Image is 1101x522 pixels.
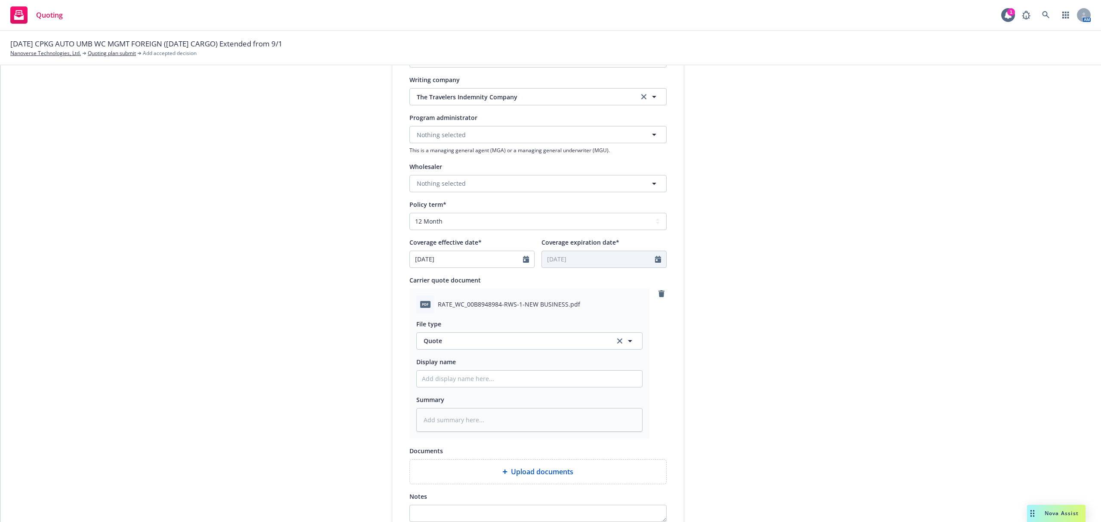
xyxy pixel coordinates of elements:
input: MM/DD/YYYY [542,251,655,267]
div: 1 [1007,8,1015,16]
span: File type [416,320,441,328]
span: Nothing selected [417,130,466,139]
div: Upload documents [409,459,667,484]
span: This is a managing general agent (MGA) or a managing general underwriter (MGU). [409,147,667,154]
span: Documents [409,447,443,455]
a: Report a Bug [1018,6,1035,24]
a: Search [1037,6,1055,24]
span: Upload documents [511,467,573,477]
span: Wholesaler [409,163,442,171]
span: The Travelers Indemnity Company [417,92,626,101]
span: Summary [416,396,444,404]
div: Drag to move [1027,505,1038,522]
button: The Travelers Indemnity Companyclear selection [409,88,667,105]
button: Quoteclear selection [416,332,643,350]
span: Add accepted decision [143,49,197,57]
button: Nothing selected [409,126,667,143]
button: Nothing selected [409,175,667,192]
a: clear selection [639,92,649,102]
span: Program administrator [409,114,477,122]
a: remove [656,289,667,299]
span: Carrier quote document [409,276,481,284]
svg: Calendar [523,256,529,263]
span: pdf [420,301,431,307]
input: MM/DD/YYYY [410,251,523,267]
a: Switch app [1057,6,1074,24]
span: RATE_WC_00B8948984-RWS-1-NEW BUSINESS.pdf [438,300,580,309]
input: Add display name here... [417,371,642,387]
span: Notes [409,492,427,501]
span: Nothing selected [417,179,466,188]
span: Coverage expiration date* [541,238,619,246]
span: Quote [424,336,605,345]
span: Policy term* [409,200,446,209]
a: Nanoverse Technologies, Ltd. [10,49,81,57]
svg: Calendar [655,256,661,263]
a: Quoting [7,3,66,27]
span: Writing company [409,76,460,84]
span: Quoting [36,12,63,18]
span: Nova Assist [1045,510,1079,517]
span: Display name [416,358,456,366]
span: Coverage effective date* [409,238,482,246]
a: clear selection [615,336,625,346]
a: Quoting plan submit [88,49,136,57]
button: Nova Assist [1027,505,1086,522]
span: [DATE] CPKG AUTO UMB WC MGMT FOREIGN ([DATE] CARGO) Extended from 9/1 [10,38,283,49]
